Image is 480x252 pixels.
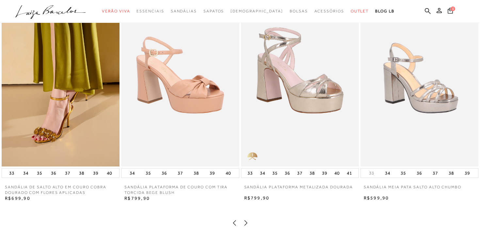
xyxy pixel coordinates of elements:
span: Verão Viva [102,9,130,13]
button: 36 [160,168,169,178]
button: 41 [345,168,354,178]
button: 35 [399,168,408,178]
button: 33 [7,168,16,178]
span: R$799,90 [244,195,270,200]
button: 38 [308,168,317,178]
button: 39 [91,168,100,178]
a: SANDÁLIA PLATAFORMA DE COURO COM TIRA TORCIDA BEGE BLUSH [121,184,239,196]
span: R$699,90 [5,196,30,201]
button: 0 [446,7,455,16]
a: categoryNavScreenReaderText [351,5,369,17]
span: Acessórios [314,9,344,13]
button: 34 [383,168,392,178]
a: categoryNavScreenReaderText [290,5,308,17]
button: 34 [128,168,137,178]
button: 37 [295,168,304,178]
a: SANDÁLIA DE SALTO ALTO EM COURO COBRA DOURADO COM FLORES APLICADAS [2,184,120,196]
button: 36 [49,168,58,178]
a: categoryNavScreenReaderText [102,5,130,17]
button: 35 [270,168,280,178]
a: categoryNavScreenReaderText [203,5,224,17]
button: 40 [332,168,342,178]
button: 38 [447,168,456,178]
button: 34 [21,168,30,178]
span: Essenciais [136,9,164,13]
span: Sapatos [203,9,224,13]
a: categoryNavScreenReaderText [136,5,164,17]
button: 33 [246,168,255,178]
button: 37 [63,168,72,178]
button: 39 [463,168,472,178]
button: 39 [208,168,217,178]
button: 34 [258,168,267,178]
button: 38 [77,168,86,178]
span: R$799,90 [124,196,150,201]
a: SANDÁLIA PLATAFORMA METALIZADA DOURADA [241,184,356,195]
button: 35 [35,168,44,178]
img: golden_caliandra_v6.png [241,147,264,166]
button: 40 [224,168,233,178]
a: noSubCategoriesText [231,5,283,17]
a: SANDÁLIA MEIA PATA SALTO ALTO CHUMBO [360,184,465,195]
span: Sandálias [171,9,197,13]
span: 0 [451,7,455,11]
button: 36 [415,168,424,178]
button: 40 [105,168,114,178]
button: 38 [192,168,201,178]
span: Outlet [351,9,369,13]
button: 36 [283,168,292,178]
a: BLOG LB [375,5,394,17]
span: BLOG LB [375,9,394,13]
button: 37 [176,168,185,178]
span: [DEMOGRAPHIC_DATA] [231,9,283,13]
a: categoryNavScreenReaderText [171,5,197,17]
button: 35 [144,168,153,178]
a: categoryNavScreenReaderText [314,5,344,17]
button: 37 [431,168,440,178]
span: R$599,90 [364,195,389,200]
span: Bolsas [290,9,308,13]
button: 33 [367,170,376,176]
button: 39 [320,168,329,178]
